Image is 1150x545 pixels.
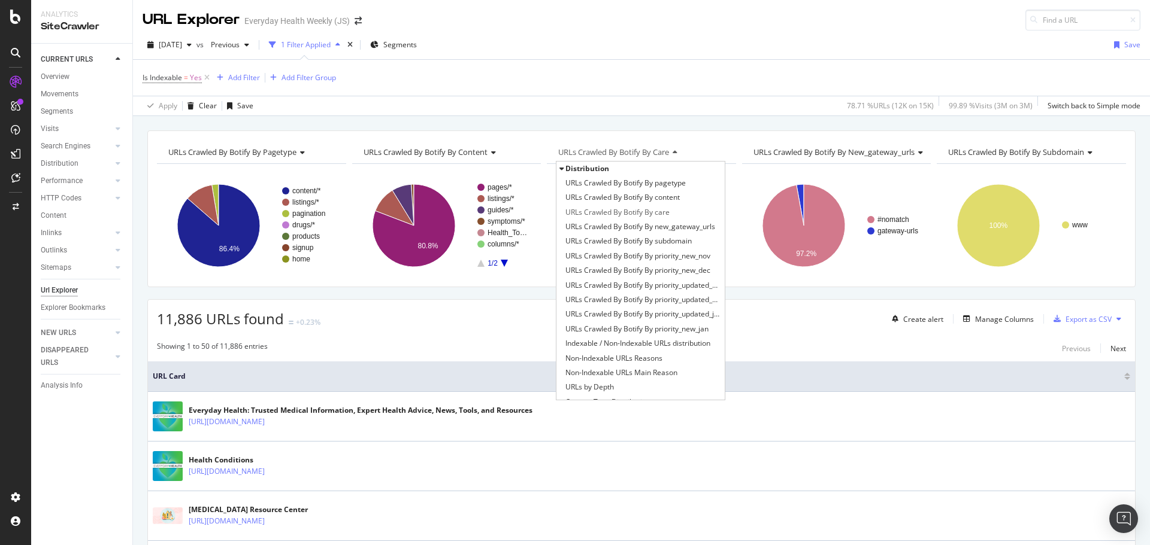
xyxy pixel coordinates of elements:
[383,39,417,50] span: Segments
[157,309,284,328] span: 11,886 URLs found
[989,221,1008,230] text: 100%
[41,284,124,297] a: Url Explorer
[556,142,725,162] h4: URLs Crawled By Botify By care
[565,191,680,203] span: URLs Crawled By Botify By content
[41,379,124,392] a: Analysis Info
[199,101,217,111] div: Clear
[183,96,217,115] button: Clear
[143,35,196,54] button: [DATE]
[292,255,310,263] text: home
[364,147,488,157] span: URLs Crawled By Botify By content
[244,15,350,27] div: Everyday Health Weekly (JS)
[206,35,254,54] button: Previous
[41,123,112,135] a: Visits
[41,261,112,274] a: Sitemaps
[1124,39,1140,50] div: Save
[352,173,540,278] svg: A chart.
[41,227,112,239] a: Inlinks
[292,198,319,206] text: listings/*
[417,242,438,250] text: 80.8%
[189,504,317,515] div: [MEDICAL_DATA] Resource Center
[488,183,512,191] text: pages/*
[1062,343,1091,354] div: Previous
[41,71,124,83] a: Overview
[264,35,345,54] button: 1 Filter Applied
[41,157,112,170] a: Distribution
[565,206,670,218] span: URLs Crawled By Botify By care
[488,217,525,226] text: symptoms/*
[565,352,662,364] span: Non-Indexable URLs Reasons
[547,173,734,278] svg: A chart.
[282,72,336,83] div: Add Filter Group
[847,101,934,111] div: 78.71 % URLs ( 12K on 15K )
[565,279,722,291] span: URLs Crawled By Botify By priority_updated_nov
[565,177,686,189] span: URLs Crawled By Botify By pagetype
[184,72,188,83] span: =
[41,327,112,339] a: NEW URLS
[143,72,182,83] span: Is Indexable
[41,192,81,205] div: HTTP Codes
[355,17,362,25] div: arrow-right-arrow-left
[189,405,532,416] div: Everyday Health: Trusted Medical Information, Expert Health Advice, News, Tools, and Resources
[751,142,933,162] h4: URLs Crawled By Botify By new_gateway_urls
[222,96,253,115] button: Save
[565,250,710,262] span: URLs Crawled By Botify By priority_new_nov
[41,71,69,83] div: Overview
[153,451,183,481] img: main image
[41,53,112,66] a: CURRENT URLS
[41,105,124,118] a: Segments
[1043,96,1140,115] button: Switch back to Simple mode
[558,147,669,157] span: URLs Crawled By Botify By care
[565,221,715,233] span: URLs Crawled By Botify By new_gateway_urls
[365,35,422,54] button: Segments
[41,244,67,257] div: Outlinks
[41,88,124,101] a: Movements
[1048,101,1140,111] div: Switch back to Simple mode
[753,147,915,157] span: URLs Crawled By Botify By new_gateway_urls
[41,227,62,239] div: Inlinks
[41,105,73,118] div: Segments
[565,308,722,320] span: URLs Crawled By Botify By priority_updated_jan
[41,284,78,297] div: Url Explorer
[1062,341,1091,355] button: Previous
[41,157,78,170] div: Distribution
[157,173,344,278] svg: A chart.
[565,381,614,393] span: URLs by Depth
[41,261,71,274] div: Sitemaps
[1110,341,1126,355] button: Next
[887,309,943,328] button: Create alert
[228,72,260,83] div: Add Filter
[219,245,240,253] text: 86.4%
[488,229,527,237] text: Health_To…
[742,173,930,278] svg: A chart.
[565,163,609,173] span: Distribution
[41,192,112,205] a: HTTP Codes
[159,39,182,50] span: 2025 Aug. 31st
[189,465,265,477] a: [URL][DOMAIN_NAME]
[153,371,1121,382] span: URL Card
[296,317,320,327] div: +0.23%
[1066,314,1112,324] div: Export as CSV
[41,209,66,222] div: Content
[41,327,76,339] div: NEW URLS
[949,101,1033,111] div: 99.89 % Visits ( 3M on 3M )
[41,344,112,369] a: DISAPPEARED URLS
[565,323,709,335] span: URLs Crawled By Botify By priority_new_jan
[488,259,498,267] text: 1/2
[189,416,265,428] a: [URL][DOMAIN_NAME]
[41,302,124,314] a: Explorer Bookmarks
[937,173,1124,278] svg: A chart.
[41,209,124,222] a: Content
[565,294,722,306] span: URLs Crawled By Botify By priority_updated_dec
[488,240,519,248] text: columns/*
[189,455,317,465] div: Health Conditions
[292,209,325,218] text: pagination
[212,71,260,85] button: Add Filter
[190,69,202,86] span: Yes
[143,10,240,30] div: URL Explorer
[292,232,320,240] text: products
[41,140,112,153] a: Search Engines
[1109,35,1140,54] button: Save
